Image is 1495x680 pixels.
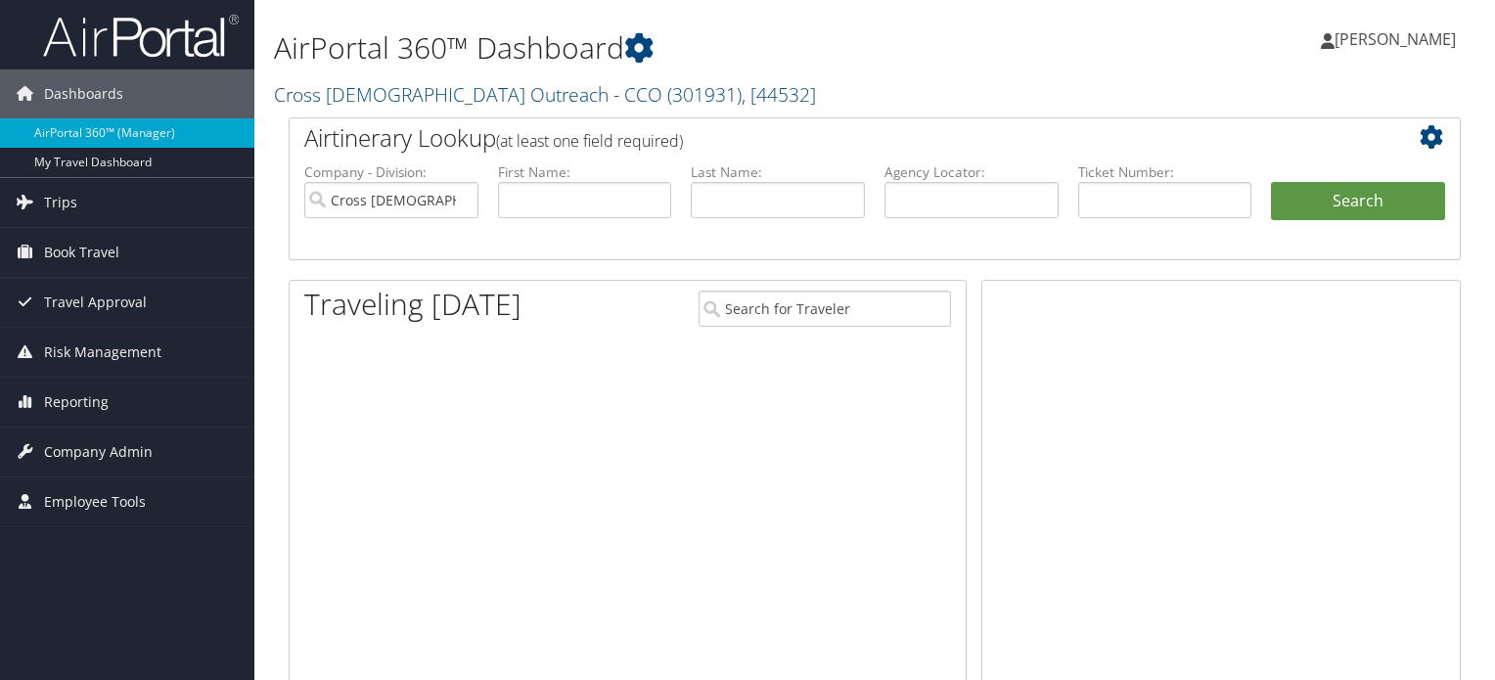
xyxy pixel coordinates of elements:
[496,130,683,152] span: (at least one field required)
[44,328,161,377] span: Risk Management
[274,27,1075,68] h1: AirPortal 360™ Dashboard
[44,278,147,327] span: Travel Approval
[304,121,1347,155] h2: Airtinerary Lookup
[742,81,816,108] span: , [ 44532 ]
[699,291,951,327] input: Search for Traveler
[44,428,153,476] span: Company Admin
[1271,182,1445,221] button: Search
[1335,28,1456,50] span: [PERSON_NAME]
[43,13,239,59] img: airportal-logo.png
[1078,162,1252,182] label: Ticket Number:
[1321,10,1475,68] a: [PERSON_NAME]
[691,162,865,182] label: Last Name:
[884,162,1059,182] label: Agency Locator:
[44,378,109,427] span: Reporting
[44,477,146,526] span: Employee Tools
[667,81,742,108] span: ( 301931 )
[274,81,816,108] a: Cross [DEMOGRAPHIC_DATA] Outreach - CCO
[498,162,672,182] label: First Name:
[304,162,478,182] label: Company - Division:
[304,284,521,325] h1: Traveling [DATE]
[44,178,77,227] span: Trips
[44,69,123,118] span: Dashboards
[44,228,119,277] span: Book Travel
